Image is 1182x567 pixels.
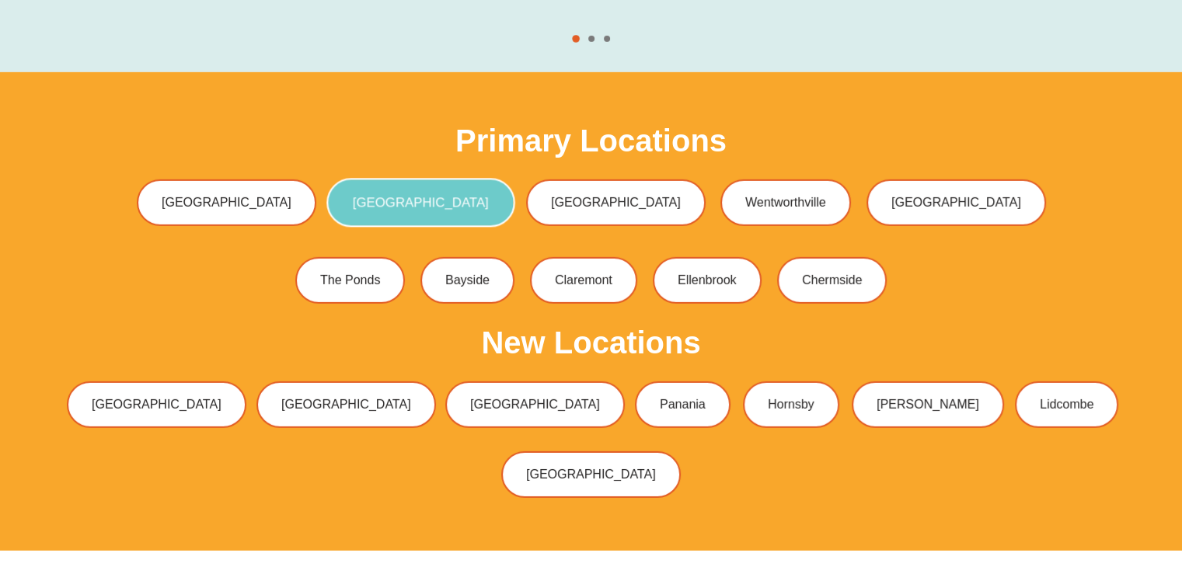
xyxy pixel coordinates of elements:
a: [GEOGRAPHIC_DATA] [67,381,246,428]
iframe: Chat Widget [923,392,1182,567]
span: Claremont [555,274,612,287]
span: Wentworthville [745,197,826,209]
a: [GEOGRAPHIC_DATA] [445,381,625,428]
span: [GEOGRAPHIC_DATA] [92,398,221,411]
a: Hornsby [743,381,839,428]
span: The Ponds [320,274,380,287]
a: Chermside [777,257,887,304]
a: [GEOGRAPHIC_DATA] [256,381,436,428]
a: [GEOGRAPHIC_DATA] [137,179,316,226]
span: [GEOGRAPHIC_DATA] [891,197,1021,209]
span: Chermside [802,274,862,287]
span: [PERSON_NAME] [877,398,979,411]
span: [GEOGRAPHIC_DATA] [162,197,291,209]
span: [GEOGRAPHIC_DATA] [470,398,600,411]
span: Ellenbrook [678,274,737,287]
span: Panania [660,398,706,411]
span: Hornsby [768,398,814,411]
h2: New Locations [481,327,700,358]
h2: Primary Locations [455,125,727,156]
a: [GEOGRAPHIC_DATA] [501,451,681,498]
a: Bayside [420,257,514,304]
a: Ellenbrook [653,257,762,304]
a: Panania [635,381,730,428]
a: [GEOGRAPHIC_DATA] [326,178,514,227]
a: Lidcombe [1015,381,1118,428]
a: [PERSON_NAME] [852,381,1004,428]
a: [GEOGRAPHIC_DATA] [866,179,1046,226]
a: Wentworthville [720,179,851,226]
span: [GEOGRAPHIC_DATA] [353,197,489,210]
span: [GEOGRAPHIC_DATA] [551,197,681,209]
a: Claremont [530,257,637,304]
a: [GEOGRAPHIC_DATA] [526,179,706,226]
a: The Ponds [295,257,405,304]
span: [GEOGRAPHIC_DATA] [281,398,411,411]
span: [GEOGRAPHIC_DATA] [526,468,656,481]
span: Bayside [445,274,490,287]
